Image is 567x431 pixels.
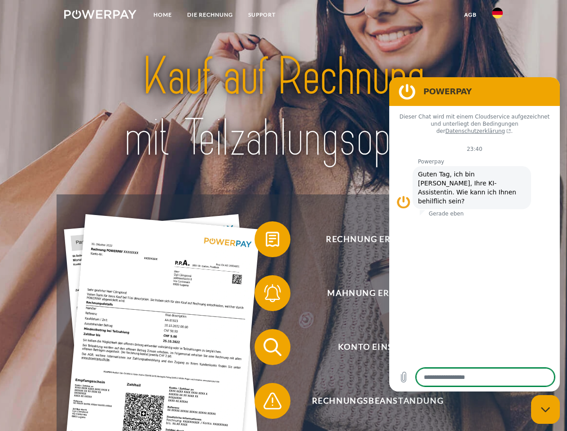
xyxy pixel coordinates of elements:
img: logo-powerpay-white.svg [64,10,136,19]
img: qb_warning.svg [261,390,284,412]
img: qb_bill.svg [261,228,284,251]
span: Mahnung erhalten? [268,275,488,311]
button: Mahnung erhalten? [255,275,488,311]
img: qb_search.svg [261,336,284,358]
button: Konto einsehen [255,329,488,365]
span: Rechnung erhalten? [268,221,488,257]
img: de [492,8,503,18]
a: DIE RECHNUNG [180,7,241,23]
img: title-powerpay_de.svg [86,43,481,172]
span: Konto einsehen [268,329,488,365]
iframe: Messaging-Fenster [389,77,560,391]
span: Rechnungsbeanstandung [268,383,488,419]
a: Home [146,7,180,23]
a: agb [457,7,484,23]
button: Rechnungsbeanstandung [255,383,488,419]
img: qb_bell.svg [261,282,284,304]
a: SUPPORT [241,7,283,23]
iframe: Schaltfläche zum Öffnen des Messaging-Fensters; Konversation läuft [531,395,560,424]
button: Rechnung erhalten? [255,221,488,257]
